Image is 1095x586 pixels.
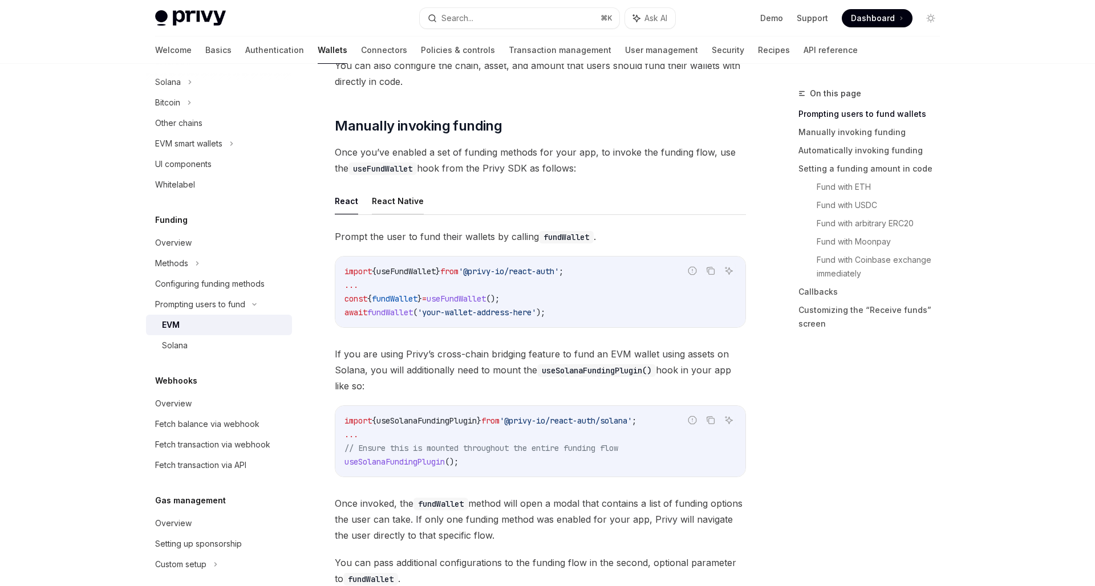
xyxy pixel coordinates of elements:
a: Fund with Moonpay [817,233,949,251]
a: Demo [760,13,783,24]
a: Security [712,36,744,64]
img: light logo [155,10,226,26]
button: Ask AI [721,263,736,278]
a: Welcome [155,36,192,64]
a: Policies & controls [421,36,495,64]
a: Setting up sponsorship [146,534,292,554]
code: fundWallet [539,231,594,243]
div: Whitelabel [155,178,195,192]
span: ; [559,266,563,276]
a: Support [797,13,828,24]
span: You can also configure the chain, asset, and amount that users should fund their wallets with dir... [335,58,746,89]
a: Fund with arbitrary ERC20 [817,214,949,233]
div: Fetch transaction via webhook [155,438,270,451]
div: EVM smart wallets [155,137,222,150]
span: // Ensure this is mounted throughout the entire funding flow [344,443,618,453]
button: React [335,188,358,214]
div: Setting up sponsorship [155,537,242,551]
span: Once you’ve enabled a set of funding methods for your app, to invoke the funding flow, use the ho... [335,144,746,176]
span: } [417,294,422,304]
span: ... [344,280,358,290]
a: EVM [146,315,292,335]
span: from [440,266,459,276]
a: Overview [146,393,292,414]
button: Report incorrect code [685,413,700,428]
span: } [436,266,440,276]
span: ( [413,307,417,318]
span: ... [344,429,358,439]
a: Other chains [146,113,292,133]
span: const [344,294,367,304]
span: useSolanaFundingPlugin [344,457,445,467]
div: Fetch balance via webhook [155,417,259,431]
button: Ask AI [625,8,675,29]
a: API reference [804,36,858,64]
button: React Native [372,188,424,214]
span: useFundWallet [376,266,436,276]
button: Search...⌘K [420,8,619,29]
span: import [344,416,372,426]
a: Setting a funding amount in code [798,160,949,178]
div: Methods [155,257,188,270]
span: '@privy-io/react-auth/solana' [500,416,632,426]
a: Fund with USDC [817,196,949,214]
span: = [422,294,427,304]
a: Wallets [318,36,347,64]
a: Automatically invoking funding [798,141,949,160]
a: Whitelabel [146,174,292,195]
a: Fetch balance via webhook [146,414,292,434]
span: { [372,266,376,276]
span: Dashboard [851,13,895,24]
a: Fetch transaction via webhook [146,434,292,455]
a: User management [625,36,698,64]
a: Fund with Coinbase exchange immediately [817,251,949,283]
span: { [367,294,372,304]
a: Overview [146,233,292,253]
span: ⌘ K [601,14,613,23]
span: On this page [810,87,861,100]
button: Copy the contents from the code block [703,413,718,428]
a: Manually invoking funding [798,123,949,141]
a: Basics [205,36,232,64]
a: Fetch transaction via API [146,455,292,475]
span: ; [632,416,636,426]
div: Overview [155,397,192,410]
a: Authentication [245,36,304,64]
span: from [481,416,500,426]
a: Customizing the “Receive funds” screen [798,301,949,333]
a: Callbacks [798,283,949,301]
div: Fetch transaction via API [155,458,246,472]
button: Toggle dark mode [922,9,940,27]
a: Connectors [361,36,407,64]
div: Custom setup [155,557,206,571]
a: Overview [146,513,292,534]
span: Manually invoking funding [335,117,502,135]
button: Ask AI [721,413,736,428]
code: fundWallet [343,573,398,585]
div: UI components [155,157,212,171]
span: await [344,307,367,318]
span: fundWallet [367,307,413,318]
a: Configuring funding methods [146,274,292,294]
div: Solana [155,75,181,89]
div: EVM [162,318,180,332]
button: Report incorrect code [685,263,700,278]
span: { [372,416,376,426]
span: ); [536,307,545,318]
span: 'your-wallet-address-here' [417,307,536,318]
span: If you are using Privy’s cross-chain bridging feature to fund an EVM wallet using assets on Solan... [335,346,746,394]
div: Bitcoin [155,96,180,109]
h5: Funding [155,213,188,227]
span: Ask AI [644,13,667,24]
a: Fund with ETH [817,178,949,196]
h5: Gas management [155,494,226,507]
a: Dashboard [842,9,912,27]
span: useFundWallet [427,294,486,304]
h5: Webhooks [155,374,197,388]
div: Other chains [155,116,202,130]
span: '@privy-io/react-auth' [459,266,559,276]
a: Transaction management [509,36,611,64]
a: UI components [146,154,292,174]
div: Solana [162,339,188,352]
button: Copy the contents from the code block [703,263,718,278]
